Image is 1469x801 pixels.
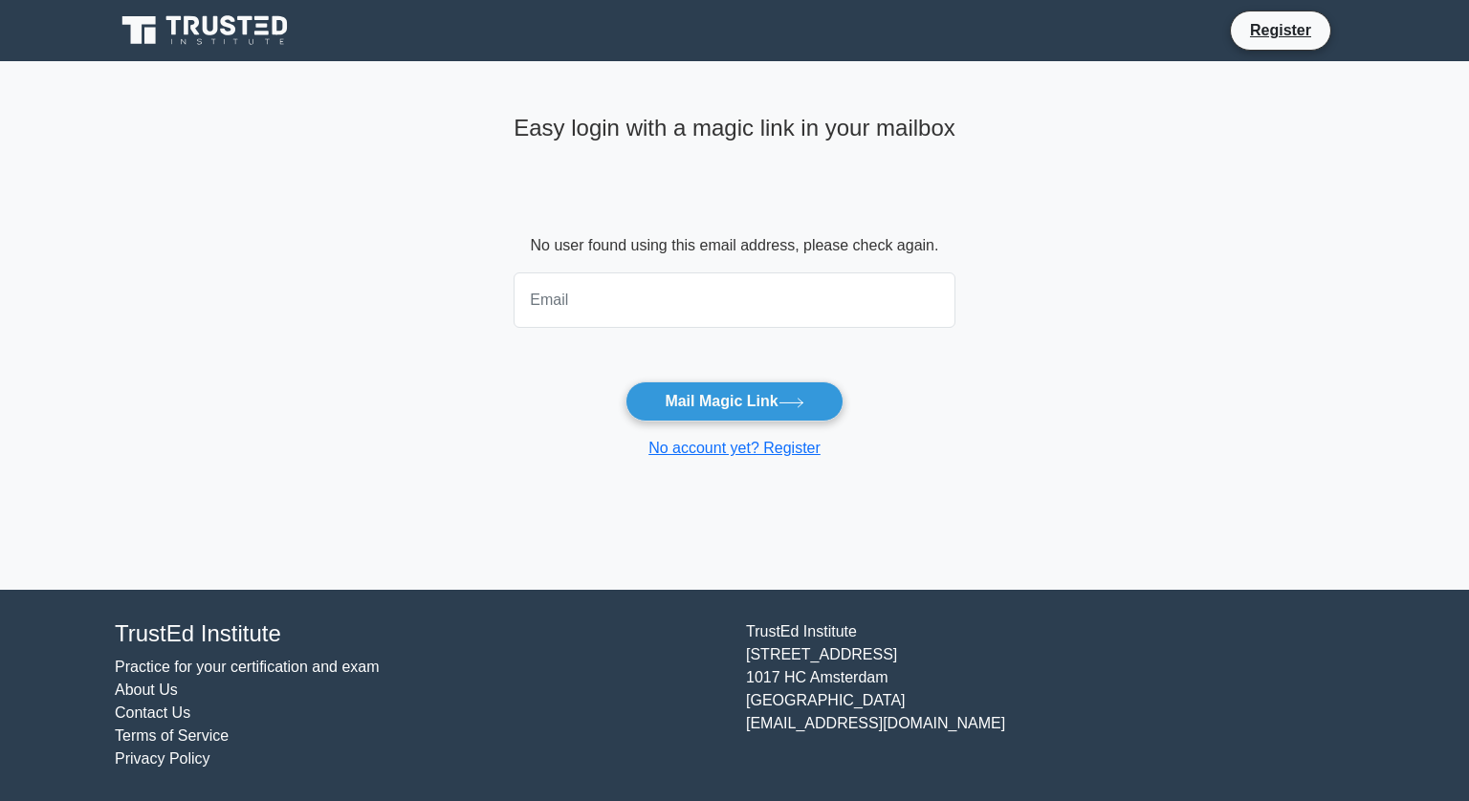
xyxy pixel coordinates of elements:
a: Contact Us [115,704,190,721]
a: About Us [115,682,178,698]
a: Terms of Service [115,727,229,744]
h4: Easy login with a magic link in your mailbox [514,115,955,142]
a: Practice for your certification and exam [115,659,380,675]
button: Mail Magic Link [625,381,843,422]
div: No user found using this email address, please check again. [514,234,955,257]
div: TrustEd Institute [STREET_ADDRESS] 1017 HC Amsterdam [GEOGRAPHIC_DATA] [EMAIL_ADDRESS][DOMAIN_NAME] [734,620,1366,770]
a: Register [1239,18,1323,42]
a: No account yet? Register [648,440,821,456]
h4: TrustEd Institute [115,620,723,648]
a: Privacy Policy [115,750,210,767]
input: Email [514,272,955,328]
